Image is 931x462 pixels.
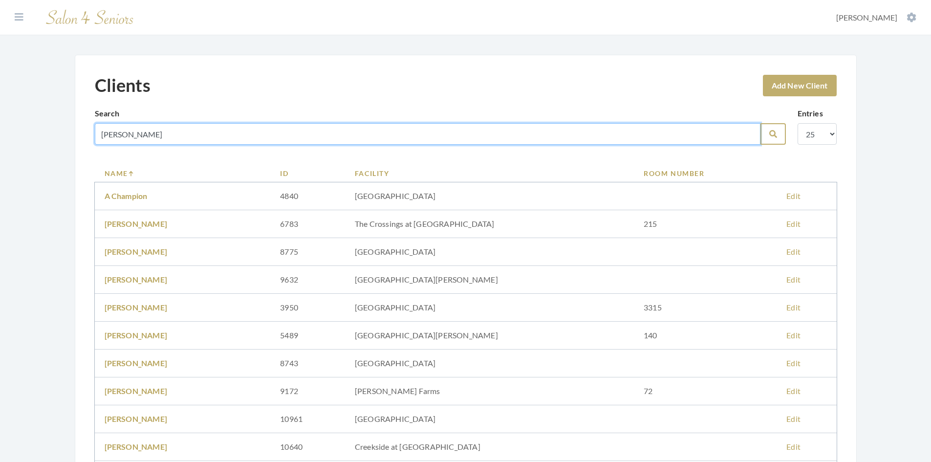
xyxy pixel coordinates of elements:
a: Edit [786,275,801,284]
td: 10961 [270,405,345,433]
td: [GEOGRAPHIC_DATA] [345,238,634,266]
a: ID [280,168,335,178]
td: 5489 [270,322,345,350]
td: Creekside at [GEOGRAPHIC_DATA] [345,433,634,461]
td: 8775 [270,238,345,266]
td: 72 [634,377,777,405]
a: [PERSON_NAME] [105,442,168,451]
label: Search [95,108,120,119]
td: 3950 [270,294,345,322]
a: Edit [786,414,801,423]
td: [PERSON_NAME] Farms [345,377,634,405]
td: 215 [634,210,777,238]
a: A Champion [105,191,148,200]
td: 9172 [270,377,345,405]
td: [GEOGRAPHIC_DATA][PERSON_NAME] [345,266,634,294]
a: [PERSON_NAME] [105,330,168,340]
a: Edit [786,219,801,228]
td: 8743 [270,350,345,377]
a: Edit [786,303,801,312]
a: [PERSON_NAME] [105,219,168,228]
a: Name [105,168,261,178]
a: [PERSON_NAME] [105,275,168,284]
a: Facility [355,168,624,178]
td: 9632 [270,266,345,294]
button: [PERSON_NAME] [833,12,919,23]
a: Add New Client [763,75,837,96]
a: [PERSON_NAME] [105,414,168,423]
input: Search by name, facility or room number [95,123,760,145]
td: [GEOGRAPHIC_DATA] [345,350,634,377]
td: [GEOGRAPHIC_DATA] [345,182,634,210]
td: [GEOGRAPHIC_DATA] [345,294,634,322]
a: Edit [786,386,801,396]
td: 10640 [270,433,345,461]
span: [PERSON_NAME] [836,13,897,22]
a: [PERSON_NAME] [105,247,168,256]
a: [PERSON_NAME] [105,358,168,368]
a: Edit [786,442,801,451]
a: [PERSON_NAME] [105,386,168,396]
td: 6783 [270,210,345,238]
a: [PERSON_NAME] [105,303,168,312]
img: Salon 4 Seniors [41,6,139,29]
a: Edit [786,330,801,340]
td: [GEOGRAPHIC_DATA] [345,405,634,433]
td: 140 [634,322,777,350]
a: Edit [786,247,801,256]
a: Edit [786,191,801,200]
td: 4840 [270,182,345,210]
td: The Crossings at [GEOGRAPHIC_DATA] [345,210,634,238]
a: Edit [786,358,801,368]
h1: Clients [95,75,151,96]
td: 3315 [634,294,777,322]
label: Entries [798,108,823,119]
td: [GEOGRAPHIC_DATA][PERSON_NAME] [345,322,634,350]
a: Room Number [644,168,767,178]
